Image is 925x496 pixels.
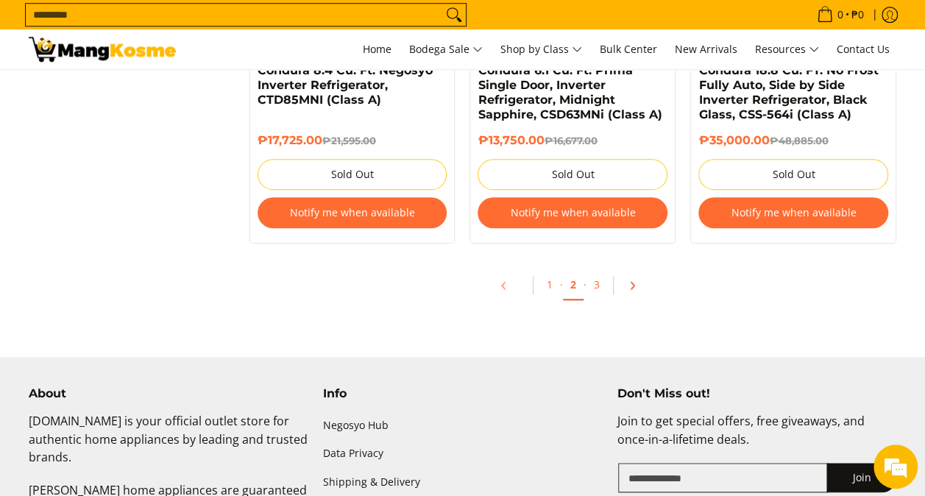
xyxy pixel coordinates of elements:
[478,63,662,121] a: Condura 6.1 Cu. Ft. Prima Single Door, Inverter Refrigerator, Midnight Sapphire, CSD63MNi (Class A)
[835,10,846,20] span: 0
[698,159,888,190] button: Sold Out
[323,412,603,440] a: Negosyo Hub
[617,412,896,464] p: Join to get special offers, free giveaways, and once-in-a-lifetime deals.
[478,133,667,148] h6: ₱13,750.00
[242,266,904,313] ul: Pagination
[409,40,483,59] span: Bodega Sale
[544,135,597,146] del: ₱16,677.00
[675,42,737,56] span: New Arrivals
[584,277,586,291] span: ·
[323,386,603,401] h4: Info
[323,468,603,496] a: Shipping & Delivery
[258,197,447,228] button: Notify me when available
[442,4,466,26] button: Search
[592,29,664,69] a: Bulk Center
[667,29,745,69] a: New Arrivals
[85,152,203,301] span: We're online!
[7,336,280,387] textarea: Type your message and hit 'Enter'
[600,42,657,56] span: Bulk Center
[323,440,603,468] a: Data Privacy
[29,412,308,481] p: [DOMAIN_NAME] is your official outlet store for authentic home appliances by leading and trusted ...
[29,37,176,62] img: Bodega Sale Refrigerator l Mang Kosme: Home Appliances Warehouse Sale | Page 2
[402,29,490,69] a: Bodega Sale
[755,40,819,59] span: Resources
[258,63,433,107] a: Condura 8.4 Cu. Ft. Negosyo Inverter Refrigerator, CTD85MNI (Class A)
[560,277,563,291] span: ·
[698,133,888,148] h6: ₱35,000.00
[829,29,897,69] a: Contact Us
[563,270,584,300] a: 2
[258,133,447,148] h6: ₱17,725.00
[586,270,607,299] a: 3
[29,386,308,401] h4: About
[539,270,560,299] a: 1
[500,40,582,59] span: Shop by Class
[322,135,376,146] del: ₱21,595.00
[363,42,391,56] span: Home
[478,197,667,228] button: Notify me when available
[241,7,277,43] div: Minimize live chat window
[812,7,868,23] span: •
[191,29,897,69] nav: Main Menu
[837,42,890,56] span: Contact Us
[698,197,888,228] button: Notify me when available
[355,29,399,69] a: Home
[493,29,589,69] a: Shop by Class
[698,63,878,121] a: Condura 18.8 Cu. FT. No Frost Fully Auto, Side by Side Inverter Refrigerator, Black Glass, CSS-56...
[478,159,667,190] button: Sold Out
[849,10,866,20] span: ₱0
[77,82,247,102] div: Chat with us now
[258,159,447,190] button: Sold Out
[748,29,826,69] a: Resources
[617,386,896,401] h4: Don't Miss out!
[769,135,828,146] del: ₱48,885.00
[826,463,896,492] button: Join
